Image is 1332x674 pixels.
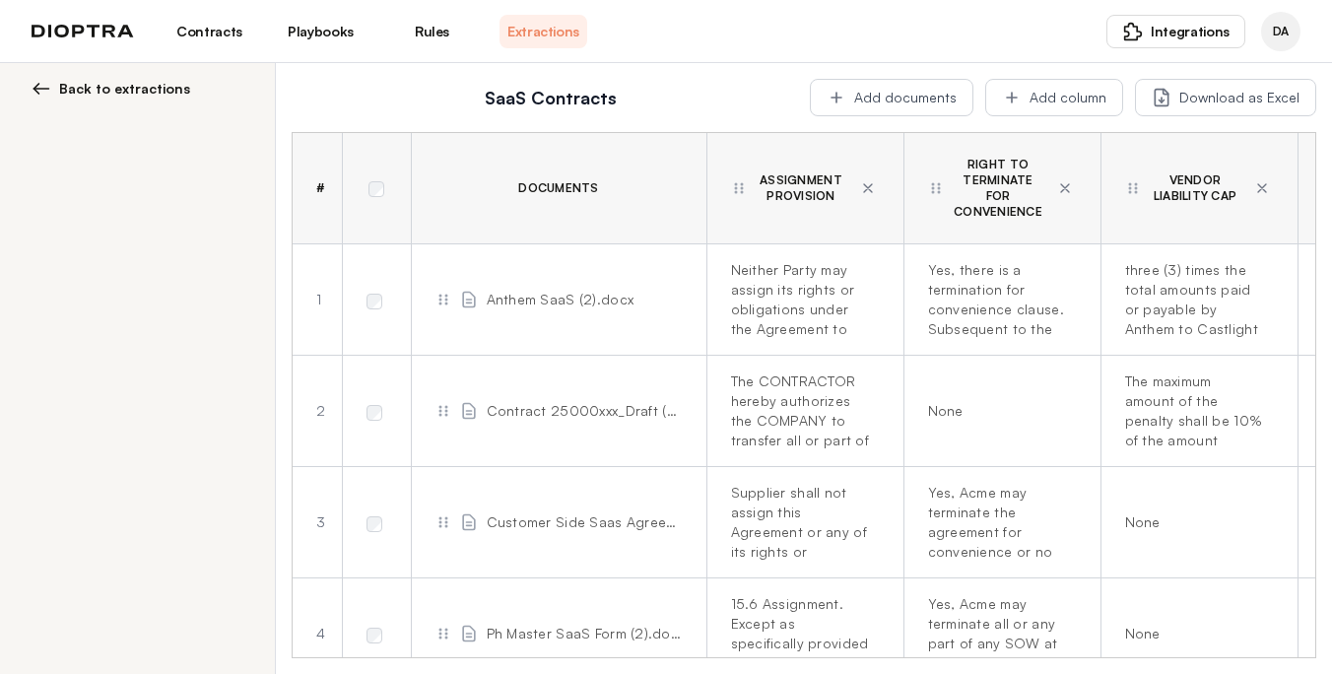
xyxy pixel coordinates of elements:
span: Customer Side Saas Agreement.docx [487,512,683,532]
div: Yes, Acme may terminate the agreement for convenience or no reason upon sixty (60) days prior wri... [928,483,1069,562]
span: DA [1273,24,1289,39]
img: puzzle [1123,22,1143,41]
div: The CONTRACTOR hereby authorizes the COMPANY to transfer all or part of the ownership of the righ... [731,371,872,450]
img: left arrow [32,79,51,99]
th: # [293,133,342,244]
button: Add column [985,79,1123,116]
div: Supplier shall not assign this Agreement or any of its rights or obligations hereunder, without t... [731,483,872,562]
div: 15.6 Assignment. Except as specifically provided in this Agreement, Provider shall not assign any... [731,594,872,673]
a: Extractions [499,15,587,48]
span: Vendor Liability Cap [1149,172,1242,204]
span: Contract 25000xxx_Draft (3).docx [487,401,683,421]
div: None [1125,624,1266,643]
div: None [1125,512,1266,532]
div: Yes, there is a termination for convenience clause. Subsequent to the expiration of the Initial T... [928,260,1069,339]
span: Integrations [1151,22,1230,41]
span: Back to extractions [59,79,190,99]
button: Delete column [1053,176,1077,200]
td: 3 [293,467,342,578]
a: Playbooks [277,15,365,48]
span: Anthem SaaS (2).docx [487,290,634,309]
button: Delete column [856,176,880,200]
a: Contracts [166,15,253,48]
div: None [928,401,1069,421]
span: Assignment Provision [755,172,848,204]
div: Yes, Acme may terminate all or any part of any SOW at any time without cause and in its sole disc... [928,594,1069,673]
div: Neither Party may assign its rights or obligations under the Agreement to any third party without... [731,260,872,339]
div: The maximum amount of the penalty shall be 10% of the amount purchased for LICENSES in the last 1... [1125,371,1266,450]
button: Back to extractions [32,79,251,99]
a: Rules [388,15,476,48]
td: 2 [293,356,342,467]
button: Integrations [1106,15,1245,48]
span: Ph Master SaaS Form (2).docx [487,624,683,643]
img: logo [32,25,134,38]
button: Add documents [810,79,973,116]
span: Right To Terminate For Convenience [952,157,1045,220]
div: Dioptra Agent [1261,12,1300,51]
td: 1 [293,244,342,356]
th: Documents [411,133,706,244]
button: Delete column [1250,176,1274,200]
div: three (3) times the total amounts paid or payable by Anthem to Castlight hereunder [1125,260,1266,339]
button: Download as Excel [1135,79,1316,116]
h2: SaaS Contracts [303,84,798,111]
